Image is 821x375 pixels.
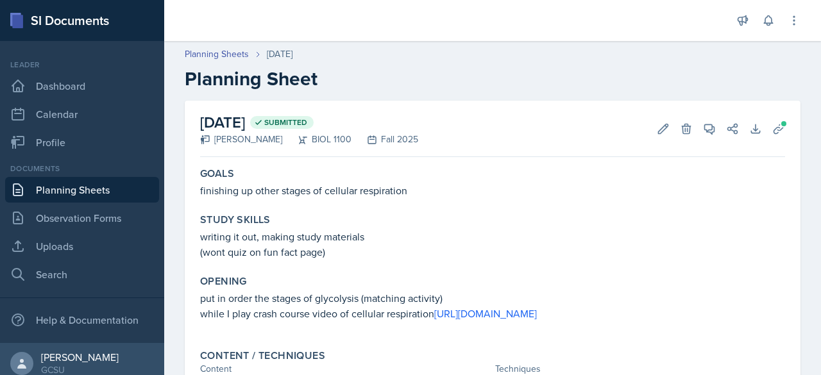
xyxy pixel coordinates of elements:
[5,177,159,203] a: Planning Sheets
[5,73,159,99] a: Dashboard
[200,349,325,362] label: Content / Techniques
[5,262,159,287] a: Search
[5,101,159,127] a: Calendar
[41,351,119,363] div: [PERSON_NAME]
[200,290,785,306] p: put in order the stages of glycolysis (matching activity)
[200,229,785,244] p: writing it out, making study materials
[264,117,307,128] span: Submitted
[5,163,159,174] div: Documents
[200,244,785,260] p: (wont quiz on fun fact page)
[282,133,351,146] div: BIOL 1100
[200,111,418,134] h2: [DATE]
[267,47,292,61] div: [DATE]
[200,183,785,198] p: finishing up other stages of cellular respiration
[200,275,247,288] label: Opening
[5,205,159,231] a: Observation Forms
[5,307,159,333] div: Help & Documentation
[185,47,249,61] a: Planning Sheets
[5,233,159,259] a: Uploads
[5,129,159,155] a: Profile
[200,167,234,180] label: Goals
[5,59,159,71] div: Leader
[185,67,800,90] h2: Planning Sheet
[434,306,537,321] a: [URL][DOMAIN_NAME]
[200,213,271,226] label: Study Skills
[351,133,418,146] div: Fall 2025
[200,133,282,146] div: [PERSON_NAME]
[200,306,785,321] p: while I play crash course video of cellular respiration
